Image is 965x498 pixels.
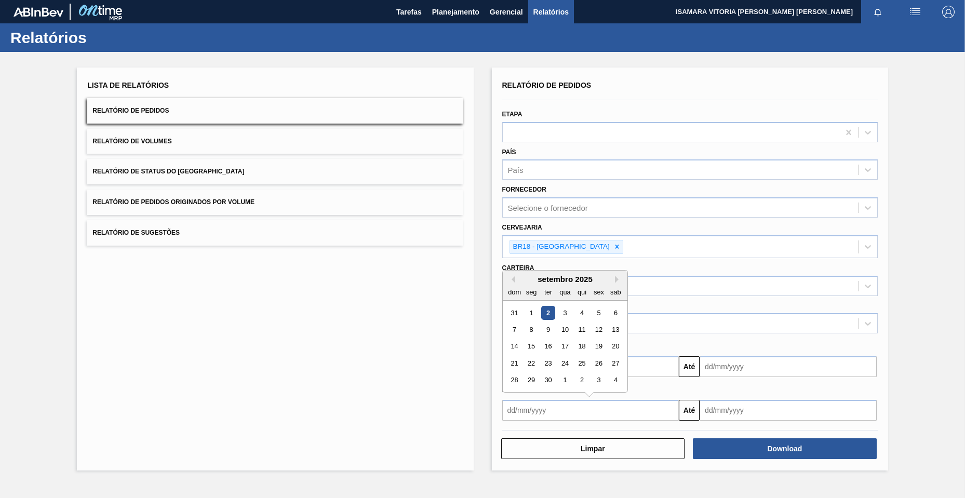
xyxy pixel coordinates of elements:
[501,438,685,459] button: Limpar
[92,198,254,206] span: Relatório de Pedidos Originados por Volume
[502,186,546,193] label: Fornecedor
[502,149,516,156] label: País
[558,306,572,320] div: Choose quarta-feira, 3 de setembro de 2025
[507,356,521,370] div: Choose domingo, 21 de setembro de 2025
[608,373,622,387] div: Choose sábado, 4 de outubro de 2025
[558,340,572,354] div: Choose quarta-feira, 17 de setembro de 2025
[508,276,515,283] button: Previous Month
[574,322,588,337] div: Choose quinta-feira, 11 de setembro de 2025
[502,264,534,272] label: Carteira
[574,356,588,370] div: Choose quinta-feira, 25 de setembro de 2025
[558,373,572,387] div: Choose quarta-feira, 1 de outubro de 2025
[574,340,588,354] div: Choose quinta-feira, 18 de setembro de 2025
[608,306,622,320] div: Choose sábado, 6 de setembro de 2025
[558,322,572,337] div: Choose quarta-feira, 10 de setembro de 2025
[506,304,624,388] div: month 2025-09
[432,6,479,18] span: Planejamento
[502,111,522,118] label: Etapa
[87,159,463,184] button: Relatório de Status do [GEOGRAPHIC_DATA]
[87,81,169,89] span: Lista de Relatórios
[574,285,588,299] div: qui
[693,438,877,459] button: Download
[503,275,627,284] div: setembro 2025
[541,322,555,337] div: Choose terça-feira, 9 de setembro de 2025
[608,340,622,354] div: Choose sábado, 20 de setembro de 2025
[942,6,955,18] img: Logout
[700,356,877,377] input: dd/mm/yyyy
[507,340,521,354] div: Choose domingo, 14 de setembro de 2025
[524,340,538,354] div: Choose segunda-feira, 15 de setembro de 2025
[608,285,622,299] div: sab
[608,356,622,370] div: Choose sábado, 27 de setembro de 2025
[592,356,606,370] div: Choose sexta-feira, 26 de setembro de 2025
[909,6,921,18] img: userActions
[524,306,538,320] div: Choose segunda-feira, 1 de setembro de 2025
[558,356,572,370] div: Choose quarta-feira, 24 de setembro de 2025
[558,285,572,299] div: qua
[396,6,422,18] span: Tarefas
[508,204,588,212] div: Selecione o fornecedor
[524,373,538,387] div: Choose segunda-feira, 29 de setembro de 2025
[615,276,622,283] button: Next Month
[87,220,463,246] button: Relatório de Sugestões
[490,6,523,18] span: Gerencial
[92,138,171,145] span: Relatório de Volumes
[541,340,555,354] div: Choose terça-feira, 16 de setembro de 2025
[507,373,521,387] div: Choose domingo, 28 de setembro de 2025
[507,322,521,337] div: Choose domingo, 7 de setembro de 2025
[541,306,555,320] div: Choose terça-feira, 2 de setembro de 2025
[592,340,606,354] div: Choose sexta-feira, 19 de setembro de 2025
[507,306,521,320] div: Choose domingo, 31 de agosto de 2025
[700,400,877,421] input: dd/mm/yyyy
[87,98,463,124] button: Relatório de Pedidos
[592,285,606,299] div: sex
[679,356,700,377] button: Até
[508,166,524,174] div: País
[541,356,555,370] div: Choose terça-feira, 23 de setembro de 2025
[861,5,894,19] button: Notificações
[524,356,538,370] div: Choose segunda-feira, 22 de setembro de 2025
[92,168,244,175] span: Relatório de Status do [GEOGRAPHIC_DATA]
[502,224,542,231] label: Cervejaria
[502,81,592,89] span: Relatório de Pedidos
[14,7,63,17] img: TNhmsLtSVTkK8tSr43FrP2fwEKptu5GPRR3wAAAABJRU5ErkJggg==
[507,285,521,299] div: dom
[679,400,700,421] button: Até
[541,285,555,299] div: ter
[533,6,569,18] span: Relatórios
[502,400,679,421] input: dd/mm/yyyy
[87,190,463,215] button: Relatório de Pedidos Originados por Volume
[592,306,606,320] div: Choose sexta-feira, 5 de setembro de 2025
[574,306,588,320] div: Choose quinta-feira, 4 de setembro de 2025
[92,107,169,114] span: Relatório de Pedidos
[87,129,463,154] button: Relatório de Volumes
[92,229,180,236] span: Relatório de Sugestões
[524,322,538,337] div: Choose segunda-feira, 8 de setembro de 2025
[510,240,611,253] div: BR18 - [GEOGRAPHIC_DATA]
[608,322,622,337] div: Choose sábado, 13 de setembro de 2025
[592,373,606,387] div: Choose sexta-feira, 3 de outubro de 2025
[10,32,195,44] h1: Relatórios
[524,285,538,299] div: seg
[574,373,588,387] div: Choose quinta-feira, 2 de outubro de 2025
[592,322,606,337] div: Choose sexta-feira, 12 de setembro de 2025
[541,373,555,387] div: Choose terça-feira, 30 de setembro de 2025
